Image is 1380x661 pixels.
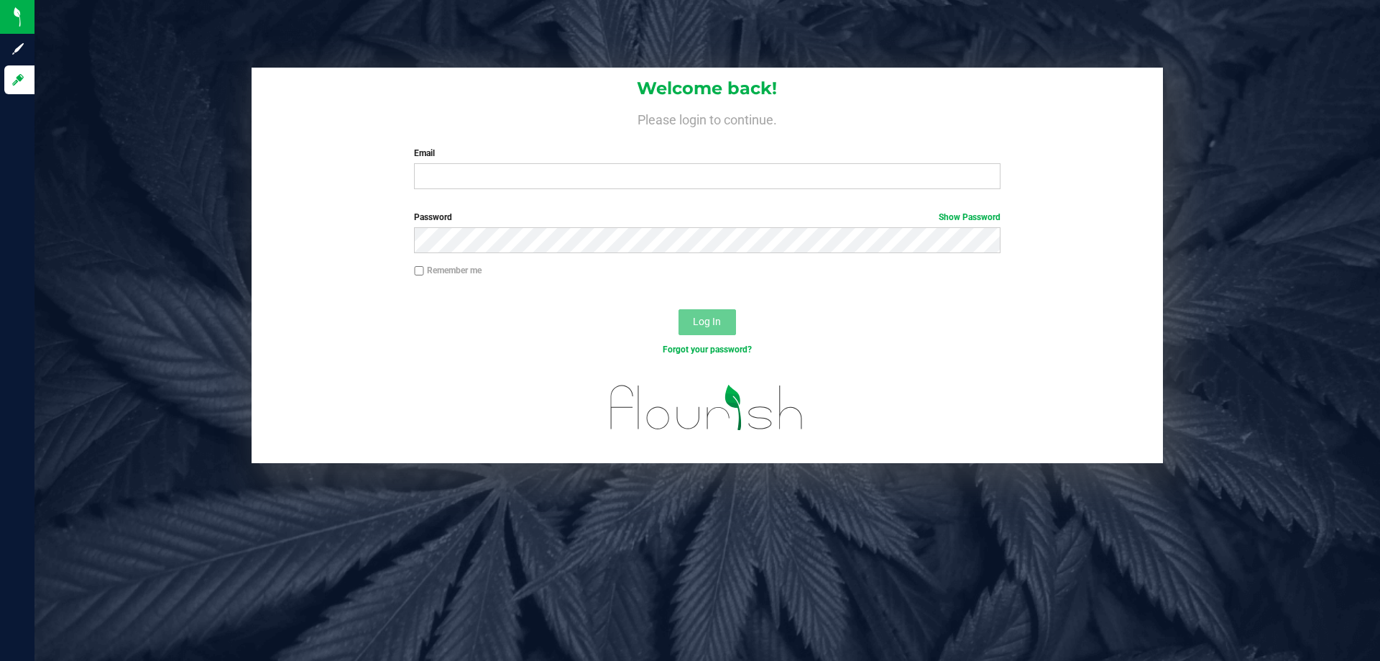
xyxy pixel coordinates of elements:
[11,73,25,87] inline-svg: Log in
[252,109,1163,127] h4: Please login to continue.
[693,316,721,327] span: Log In
[663,345,752,355] a: Forgot your password?
[252,79,1163,98] h1: Welcome back!
[11,42,25,56] inline-svg: Sign up
[939,212,1000,222] a: Show Password
[414,147,1000,160] label: Email
[414,266,424,276] input: Remember me
[414,264,482,277] label: Remember me
[678,309,736,335] button: Log In
[414,212,452,222] span: Password
[593,371,821,445] img: flourish_logo.svg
